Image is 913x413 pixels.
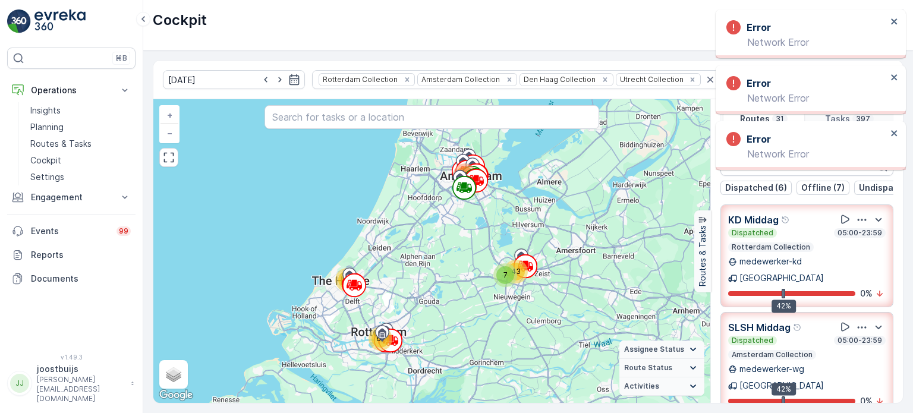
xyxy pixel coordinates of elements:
span: − [167,128,173,138]
a: Documents [7,267,136,291]
p: Amsterdam Collection [731,350,814,360]
a: Insights [26,102,136,119]
p: SLSH Middag [728,320,791,335]
h3: Error [747,20,771,34]
p: [GEOGRAPHIC_DATA] [739,380,824,392]
div: Rotterdam Collection [319,74,399,85]
button: Operations [7,78,136,102]
p: Cockpit [153,11,207,30]
a: Planning [26,119,136,135]
p: Events [31,225,109,237]
summary: Activities [619,377,704,396]
p: ⌘B [115,53,127,63]
span: 43 [511,267,521,276]
p: Documents [31,273,131,285]
button: Engagement [7,185,136,209]
div: 42% [772,299,796,313]
p: medewerker-wg [739,363,804,375]
img: logo_light-DOdMpM7g.png [34,10,86,33]
div: Remove Rotterdam Collection [401,75,414,84]
p: Cockpit [30,155,61,166]
div: Remove Den Haag Collection [599,75,612,84]
p: 05:00-23:59 [836,228,883,238]
span: 7 [503,270,508,279]
p: joostbuijs [37,363,125,375]
span: + [167,110,172,120]
p: Rotterdam Collection [731,242,811,252]
p: 99 [119,226,128,236]
button: Dispatched (6) [720,181,792,195]
p: medewerker-kd [739,256,802,267]
summary: Route Status [619,359,704,377]
p: Planning [30,121,64,133]
div: Den Haag Collection [520,74,597,85]
p: Routes & Tasks [697,225,709,286]
a: Zoom Out [160,124,178,142]
div: 7 [493,263,517,287]
a: Routes & Tasks [26,135,136,152]
p: 0 % [860,288,873,299]
div: Remove Utrecht Collection [686,75,699,84]
p: Network Error [726,93,887,103]
p: 0 % [860,395,873,407]
div: 30 [335,268,359,292]
button: JJjoostbuijs[PERSON_NAME][EMAIL_ADDRESS][DOMAIN_NAME] [7,363,136,403]
div: 42% [772,383,796,396]
p: Settings [30,171,64,183]
summary: Assignee Status [619,341,704,359]
p: 05:00-23:59 [836,336,883,345]
a: Zoom In [160,106,178,124]
a: Settings [26,169,136,185]
p: [PERSON_NAME][EMAIL_ADDRESS][DOMAIN_NAME] [37,375,125,403]
span: Assignee Status [624,345,684,354]
p: Reports [31,249,131,261]
a: Open this area in Google Maps (opens a new window) [156,387,196,403]
span: v 1.49.3 [7,354,136,361]
p: Engagement [31,191,112,203]
div: 250 [453,163,477,187]
p: Dispatched [731,336,775,345]
div: Remove Amsterdam Collection [503,75,516,84]
input: dd/mm/yyyy [163,70,305,89]
p: Network Error [726,149,887,159]
button: Offline (7) [796,181,849,195]
p: Routes & Tasks [30,138,92,150]
div: Amsterdam Collection [418,74,502,85]
div: JJ [10,374,29,393]
div: Help Tooltip Icon [781,215,791,225]
button: close [890,72,899,84]
a: Reports [7,243,136,267]
img: Google [156,387,196,403]
input: Search for tasks or a location [265,105,599,129]
span: Route Status [624,363,672,373]
div: Help Tooltip Icon [793,323,802,332]
a: Events99 [7,219,136,243]
span: Activities [624,382,659,391]
p: Insights [30,105,61,116]
p: Offline (7) [801,182,845,194]
p: [GEOGRAPHIC_DATA] [739,272,824,284]
p: Dispatched [731,228,775,238]
div: Utrecht Collection [616,74,685,85]
button: close [890,17,899,28]
p: Operations [31,84,112,96]
h3: Error [747,132,771,146]
a: Layers [160,361,187,387]
h3: Error [747,76,771,90]
p: Dispatched (6) [725,182,787,194]
p: Network Error [726,37,887,48]
button: close [890,128,899,140]
div: 67 [369,327,392,351]
a: Cockpit [26,152,136,169]
div: 43 [504,260,528,283]
p: KD Middag [728,213,779,227]
img: logo [7,10,31,33]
